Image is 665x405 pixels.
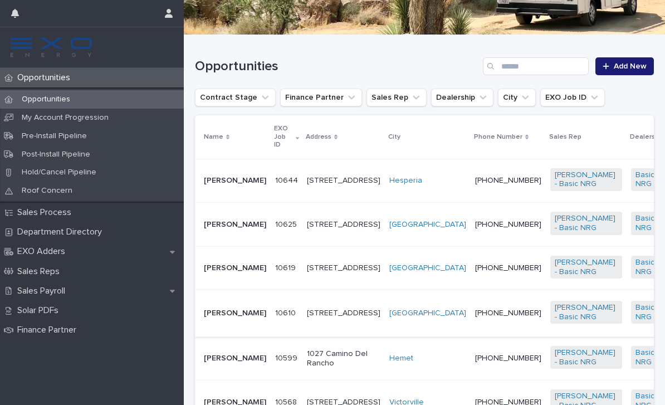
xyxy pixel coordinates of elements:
[555,258,618,277] a: [PERSON_NAME] - Basic NRG
[13,305,67,316] p: Solar PDFs
[204,354,266,363] p: [PERSON_NAME]
[498,89,536,106] button: City
[13,113,118,123] p: My Account Progression
[475,221,541,228] a: [PHONE_NUMBER]
[275,352,300,363] p: 10599
[549,131,581,143] p: Sales Rep
[275,174,300,186] p: 10644
[635,214,659,233] a: Basic NRG
[389,309,466,318] a: [GEOGRAPHIC_DATA]
[275,218,299,230] p: 10625
[475,309,541,317] a: [PHONE_NUMBER]
[13,72,79,83] p: Opportunities
[195,58,478,75] h1: Opportunities
[540,89,605,106] button: EXO Job ID
[388,131,400,143] p: City
[307,309,380,318] p: [STREET_ADDRESS]
[204,309,266,318] p: [PERSON_NAME]
[475,177,541,184] a: [PHONE_NUMBER]
[13,186,81,196] p: Roof Concern
[307,220,380,230] p: [STREET_ADDRESS]
[389,354,413,363] a: Hemet
[195,89,276,106] button: Contract Stage
[366,89,427,106] button: Sales Rep
[475,264,541,272] a: [PHONE_NUMBER]
[306,131,331,143] p: Address
[389,176,422,186] a: Hesperia
[13,266,69,277] p: Sales Reps
[555,348,618,367] a: [PERSON_NAME] - Basic NRG
[307,176,380,186] p: [STREET_ADDRESS]
[555,214,618,233] a: [PERSON_NAME] - Basic NRG
[595,57,654,75] a: Add New
[13,246,74,257] p: EXO Adders
[204,176,266,186] p: [PERSON_NAME]
[307,264,380,273] p: [STREET_ADDRESS]
[635,170,659,189] a: Basic NRG
[635,303,659,322] a: Basic NRG
[13,131,96,141] p: Pre-Install Pipeline
[9,36,94,58] img: FKS5r6ZBThi8E5hshIGi
[635,348,659,367] a: Basic NRG
[13,227,111,237] p: Department Directory
[204,220,266,230] p: [PERSON_NAME]
[474,131,522,143] p: Phone Number
[475,354,541,362] a: [PHONE_NUMBER]
[635,258,659,277] a: Basic NRG
[13,168,105,177] p: Hold/Cancel Pipeline
[204,264,266,273] p: [PERSON_NAME]
[389,220,466,230] a: [GEOGRAPHIC_DATA]
[555,303,618,322] a: [PERSON_NAME] - Basic NRG
[614,62,647,70] span: Add New
[13,207,80,218] p: Sales Process
[275,306,298,318] p: 10610
[389,264,466,273] a: [GEOGRAPHIC_DATA]
[431,89,493,106] button: Dealership
[630,131,664,143] p: Dealership
[13,150,99,159] p: Post-Install Pipeline
[204,131,223,143] p: Name
[13,95,79,104] p: Opportunities
[280,89,362,106] button: Finance Partner
[13,325,85,335] p: Finance Partner
[275,261,298,273] p: 10619
[274,123,293,151] p: EXO Job ID
[555,170,618,189] a: [PERSON_NAME] - Basic NRG
[307,349,380,368] p: 1027 Camino Del Rancho
[13,286,74,296] p: Sales Payroll
[483,57,589,75] input: Search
